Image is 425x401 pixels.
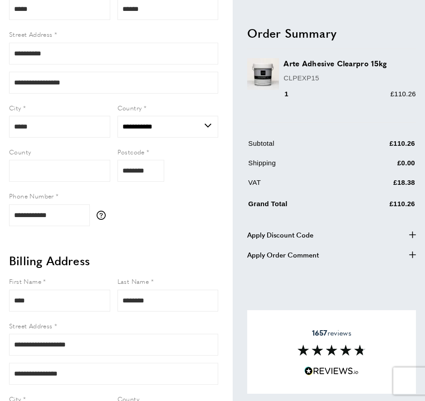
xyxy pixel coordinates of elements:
[117,103,142,112] span: Country
[312,327,327,338] strong: 1657
[9,321,53,330] span: Street Address
[247,249,319,260] span: Apply Order Comment
[247,25,416,41] h2: Order Summary
[283,88,301,99] div: 1
[248,177,348,194] td: VAT
[9,147,31,156] span: County
[247,58,279,90] img: Arte Adhesive Clearpro 15kg
[391,89,416,97] span: £110.26
[248,157,348,175] td: Shipping
[97,211,110,220] button: More information
[9,277,41,286] span: First Name
[9,191,54,200] span: Phone Number
[117,147,145,156] span: Postcode
[247,229,313,240] span: Apply Discount Code
[248,196,348,216] td: Grand Total
[9,252,218,269] h2: Billing Address
[283,72,416,83] p: CLPEXP15
[248,138,348,155] td: Subtotal
[298,345,366,356] img: Reviews section
[117,277,149,286] span: Last Name
[350,138,415,155] td: £110.26
[9,30,53,39] span: Street Address
[350,177,415,194] td: £18.38
[304,367,359,376] img: Reviews.io 5 stars
[350,196,415,216] td: £110.26
[312,328,352,337] span: reviews
[350,157,415,175] td: £0.00
[9,103,21,112] span: City
[283,58,416,69] h3: Arte Adhesive Clearpro 15kg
